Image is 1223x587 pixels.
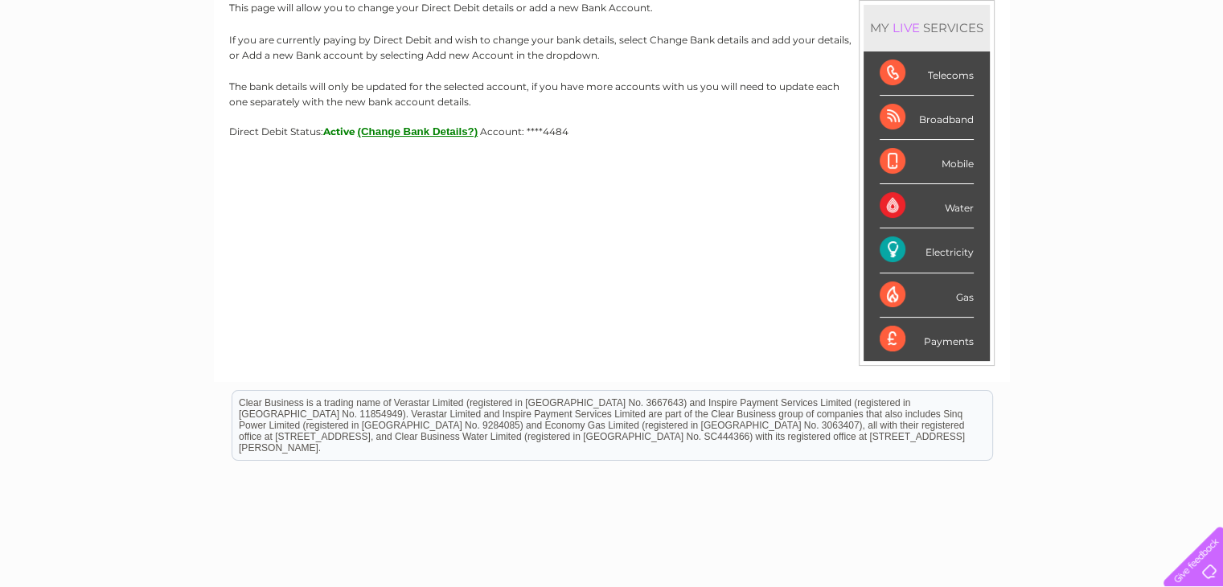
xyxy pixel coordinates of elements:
div: MY SERVICES [864,5,990,51]
div: Telecoms [880,51,974,96]
a: Contact [1116,68,1155,80]
div: Mobile [880,140,974,184]
p: The bank details will only be updated for the selected account, if you have more accounts with us... [229,79,995,109]
div: Clear Business is a trading name of Verastar Limited (registered in [GEOGRAPHIC_DATA] No. 3667643... [232,9,992,78]
p: If you are currently paying by Direct Debit and wish to change your bank details, select Change B... [229,32,995,63]
div: Direct Debit Status: [229,125,995,138]
a: Blog [1083,68,1106,80]
span: Active [323,125,355,138]
img: logo.png [43,42,125,91]
div: LIVE [889,20,923,35]
div: Broadband [880,96,974,140]
a: Energy [980,68,1016,80]
a: Telecoms [1025,68,1073,80]
div: Electricity [880,228,974,273]
a: Log out [1170,68,1208,80]
a: Water [940,68,971,80]
div: Payments [880,318,974,361]
div: Gas [880,273,974,318]
a: 0333 014 3131 [920,8,1031,28]
button: (Change Bank Details?) [358,125,478,138]
div: Water [880,184,974,228]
